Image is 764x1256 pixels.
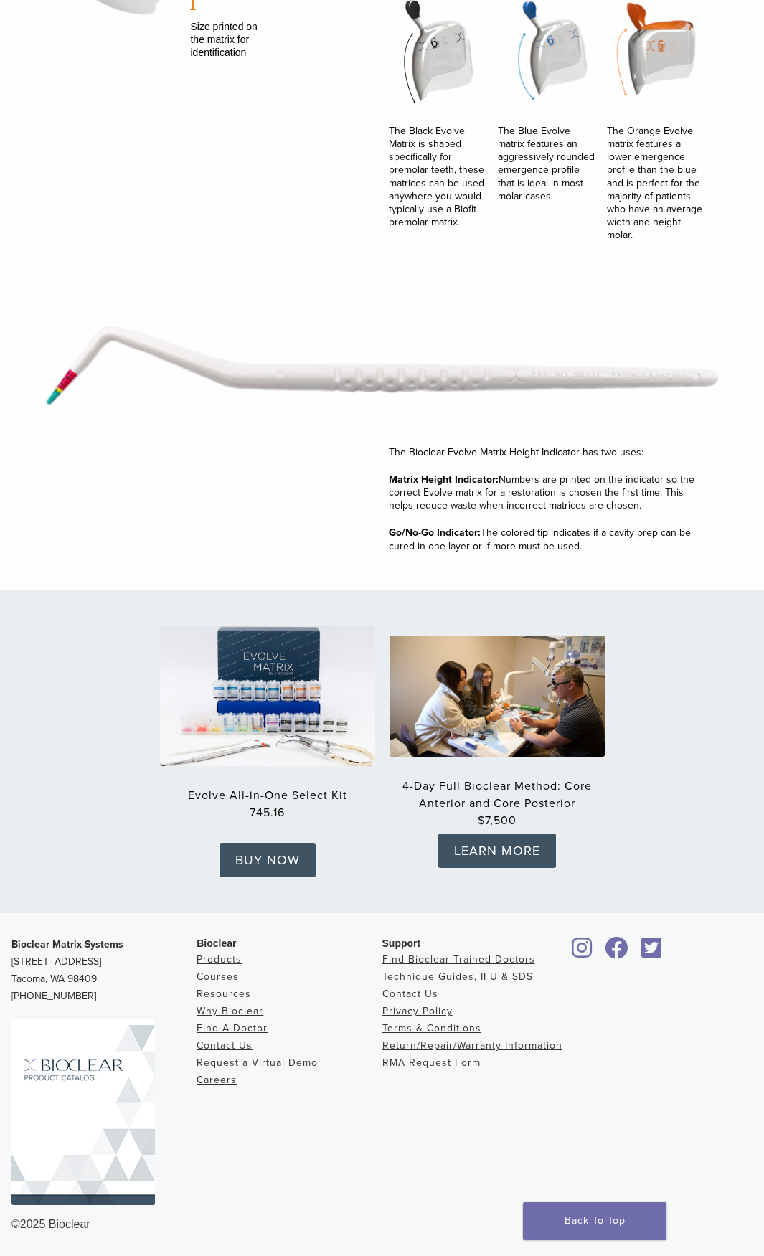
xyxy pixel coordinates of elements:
span: Support [382,938,421,949]
strong: Bioclear Matrix Systems [11,938,123,950]
a: Products [197,953,242,965]
p: [STREET_ADDRESS] Tacoma, WA 98409 [PHONE_NUMBER] [11,936,197,1005]
span: Bioclear [197,938,236,949]
p: Numbers are printed on the indicator so the correct Evolve matrix for a restoration is chosen the... [389,473,719,513]
a: Evolve All-in-One Select Kit745.16 [160,788,375,821]
p: The colored tip indicates if a cavity prep can be cured in one layer or if more must be used. [389,527,719,552]
a: Terms & Conditions [382,1022,481,1034]
a: Courses [197,971,239,983]
a: Find A Doctor [197,1022,268,1034]
div: ©2025 Bioclear [11,1216,753,1233]
strong: $7,500 [390,812,605,829]
a: Bioclear [600,945,633,960]
a: Resources [197,988,251,1000]
p: The Blue Evolve matrix features an aggressively rounded emergence profile that is ideal in most m... [498,125,603,203]
a: Why Bioclear [197,1005,263,1017]
strong: Matrix Height Indicator: [389,473,499,486]
a: Bioclear [636,945,666,960]
a: RMA Request Form [382,1057,481,1069]
a: Privacy Policy [382,1005,453,1017]
strong: Go/No-Go Indicator: [389,527,481,539]
p: The Bioclear Evolve Matrix Height Indicator has two uses: [389,446,719,459]
a: BUY NOW [220,843,316,877]
p: The Orange Evolve matrix features a lower emergence profile than the blue and is perfect for the ... [607,125,712,242]
a: Bioclear [567,945,598,960]
a: Contact Us [197,1039,253,1052]
a: Request a Virtual Demo [197,1057,318,1069]
a: Careers [197,1074,237,1086]
a: Contact Us [382,988,438,1000]
a: Back To Top [523,1202,666,1240]
img: Bioclear [11,1019,155,1205]
a: 4-Day Full Bioclear Method: Core Anterior and Core Posterior$7,500 [390,779,605,829]
a: Return/Repair/Warranty Information [382,1039,562,1052]
strong: 745.16 [160,804,375,821]
a: LEARN MORE [438,834,556,868]
strong: Size printed on the matrix for identification [190,21,257,58]
a: Find Bioclear Trained Doctors [382,953,535,965]
a: Technique Guides, IFU & SDS [382,971,533,983]
p: The Black Evolve Matrix is shaped specifically for premolar teeth, these matrices can be used any... [389,125,494,230]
